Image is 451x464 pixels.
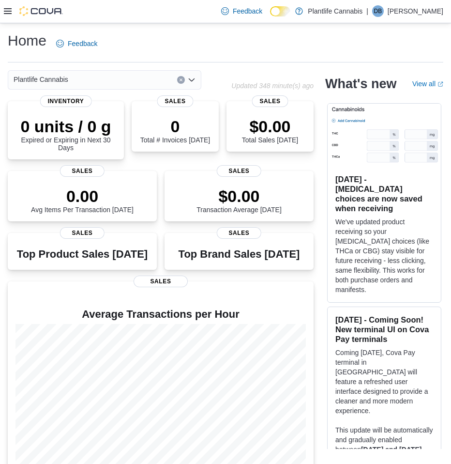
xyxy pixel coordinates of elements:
[412,80,443,88] a: View allExternal link
[335,348,433,416] p: Coming [DATE], Cova Pay terminal in [GEOGRAPHIC_DATA] will feature a refreshed user interface des...
[52,34,101,53] a: Feedback
[233,6,262,16] span: Feedback
[17,248,148,260] h3: Top Product Sales [DATE]
[335,174,433,213] h3: [DATE] - [MEDICAL_DATA] choices are now saved when receiving
[308,5,362,17] p: Plantlife Cannabis
[196,186,282,214] div: Transaction Average [DATE]
[270,16,271,17] span: Dark Mode
[361,446,421,453] strong: [DATE] and [DATE]
[177,76,185,84] button: Clear input
[31,186,134,206] p: 0.00
[366,5,368,17] p: |
[140,117,210,144] div: Total # Invoices [DATE]
[335,315,433,344] h3: [DATE] - Coming Soon! New terminal UI on Cova Pay terminals
[60,165,105,177] span: Sales
[15,309,306,320] h4: Average Transactions per Hour
[31,186,134,214] div: Avg Items Per Transaction [DATE]
[8,31,46,50] h1: Home
[242,117,298,144] div: Total Sales [DATE]
[157,95,194,107] span: Sales
[335,217,433,294] p: We've updated product receiving so your [MEDICAL_DATA] choices (like THCa or CBG) stay visible fo...
[15,117,116,136] p: 0 units / 0 g
[134,276,188,287] span: Sales
[437,81,443,87] svg: External link
[217,165,261,177] span: Sales
[270,6,290,16] input: Dark Mode
[217,227,261,239] span: Sales
[374,5,382,17] span: DB
[40,95,92,107] span: Inventory
[231,82,314,90] p: Updated 348 minute(s) ago
[217,1,266,21] a: Feedback
[188,76,195,84] button: Open list of options
[372,5,384,17] div: Dylan Bruck
[196,186,282,206] p: $0.00
[68,39,97,48] span: Feedback
[388,5,443,17] p: [PERSON_NAME]
[242,117,298,136] p: $0.00
[60,227,105,239] span: Sales
[179,248,300,260] h3: Top Brand Sales [DATE]
[14,74,68,85] span: Plantlife Cannabis
[15,117,116,152] div: Expired or Expiring in Next 30 Days
[252,95,288,107] span: Sales
[140,117,210,136] p: 0
[325,76,396,92] h2: What's new
[19,6,63,16] img: Cova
